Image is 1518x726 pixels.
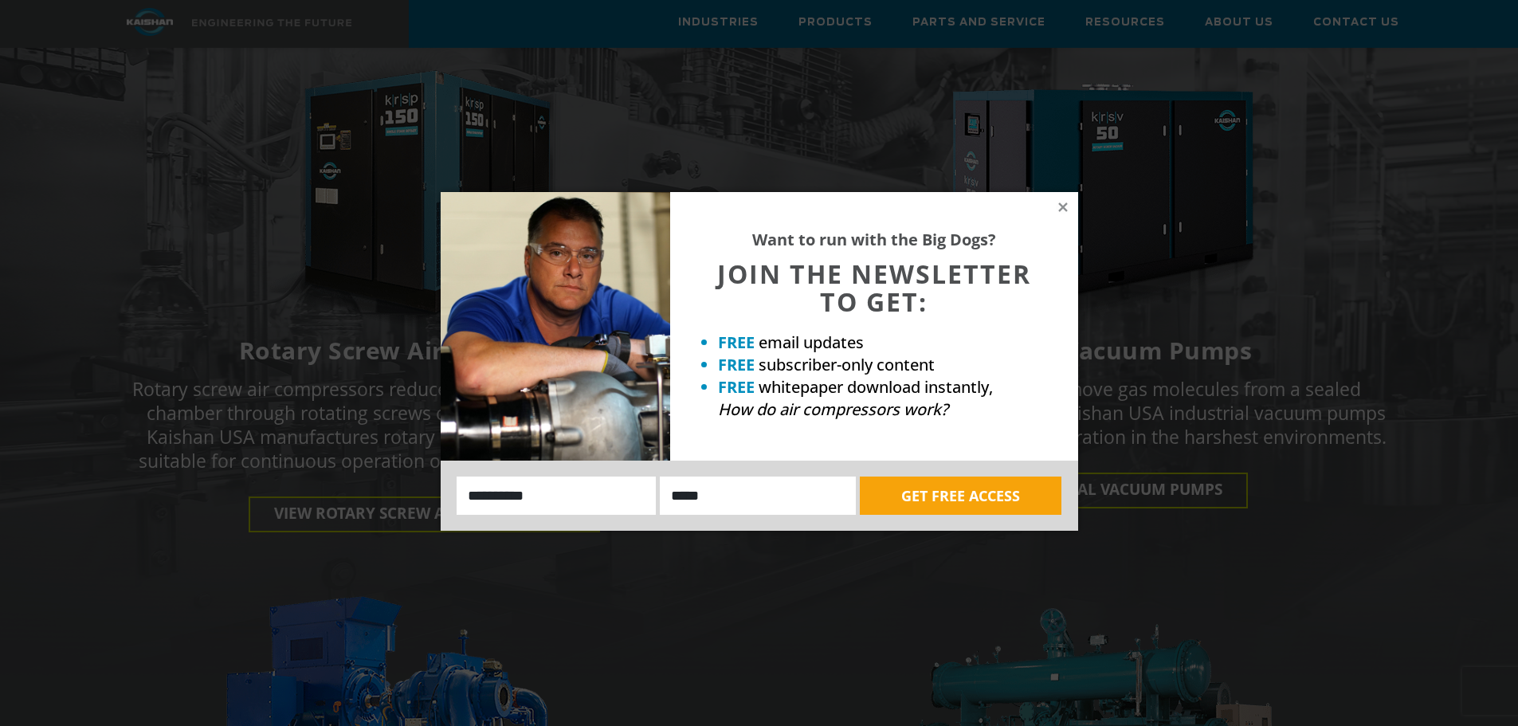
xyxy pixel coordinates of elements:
strong: FREE [718,376,755,398]
span: email updates [759,332,864,353]
span: JOIN THE NEWSLETTER TO GET: [717,257,1031,319]
em: How do air compressors work? [718,398,948,420]
strong: FREE [718,332,755,353]
button: Close [1056,200,1070,214]
span: whitepaper download instantly, [759,376,993,398]
input: Name: [457,477,657,515]
strong: Want to run with the Big Dogs? [752,229,996,250]
button: GET FREE ACCESS [860,477,1061,515]
strong: FREE [718,354,755,375]
input: Email [660,477,856,515]
span: subscriber-only content [759,354,935,375]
